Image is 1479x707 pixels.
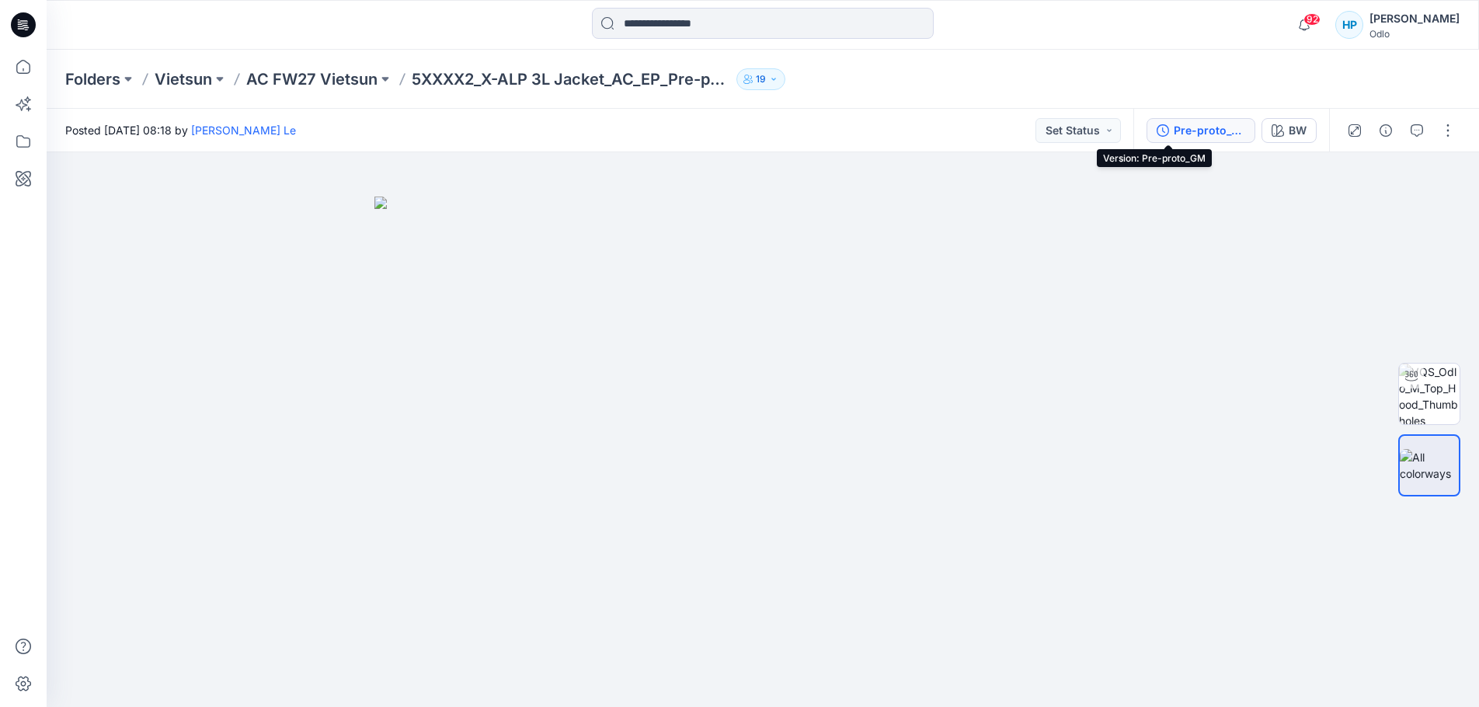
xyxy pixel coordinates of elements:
[1174,122,1245,139] div: Pre-proto_GM
[374,197,1151,707] img: eyJhbGciOiJIUzI1NiIsImtpZCI6IjAiLCJzbHQiOiJzZXMiLCJ0eXAiOiJKV1QifQ.eyJkYXRhIjp7InR5cGUiOiJzdG9yYW...
[1369,28,1460,40] div: Odlo
[1373,118,1398,143] button: Details
[412,68,730,90] p: 5XXXX2_X-ALP 3L Jacket_AC_EP_Pre-proto_GM
[65,68,120,90] a: Folders
[65,122,296,138] span: Posted [DATE] 08:18 by
[246,68,378,90] a: AC FW27 Vietsun
[1400,449,1459,482] img: All colorways
[1261,118,1317,143] button: BW
[1147,118,1255,143] button: Pre-proto_GM
[1289,122,1307,139] div: BW
[155,68,212,90] a: Vietsun
[1303,13,1321,26] span: 92
[191,124,296,137] a: [PERSON_NAME] Le
[756,71,766,88] p: 19
[1369,9,1460,28] div: [PERSON_NAME]
[736,68,785,90] button: 19
[1399,364,1460,424] img: VQS_Odlo_M_Top_Hood_Thumbholes
[1335,11,1363,39] div: HP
